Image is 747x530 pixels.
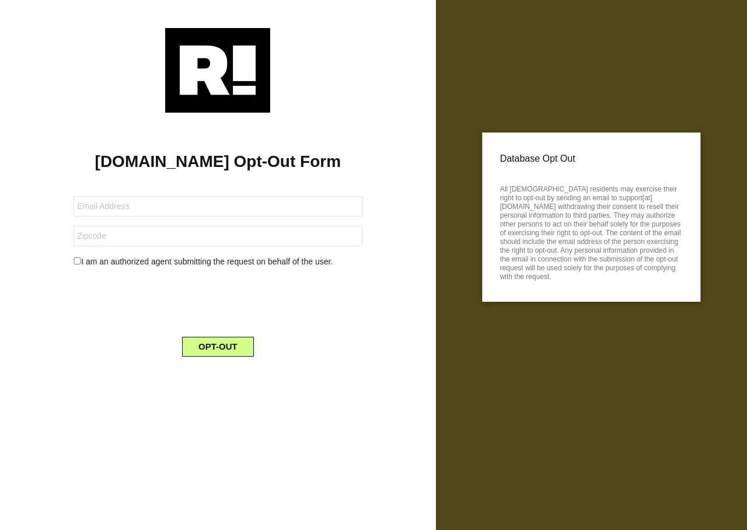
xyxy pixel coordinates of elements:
[500,182,683,281] p: All [DEMOGRAPHIC_DATA] residents may exercise their right to opt-out by sending an email to suppo...
[74,226,362,246] input: Zipcode
[182,337,254,357] button: OPT-OUT
[74,196,362,217] input: Email Address
[18,152,418,172] h1: [DOMAIN_NAME] Opt-Out Form
[500,150,683,168] p: Database Opt Out
[165,28,270,113] img: Retention.com
[129,277,306,323] iframe: reCAPTCHA
[65,256,371,268] div: I am an authorized agent submitting the request on behalf of the user.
